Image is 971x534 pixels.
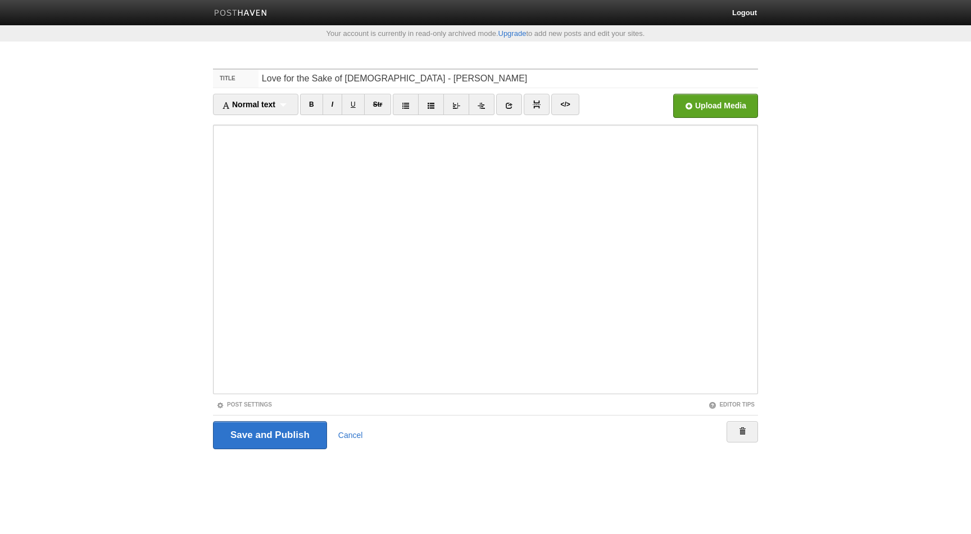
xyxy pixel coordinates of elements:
[222,100,275,109] span: Normal text
[214,10,267,18] img: Posthaven-bar
[533,101,541,108] img: pagebreak-icon.png
[338,431,363,440] a: Cancel
[342,94,365,115] a: U
[373,101,383,108] del: Str
[323,94,342,115] a: I
[300,94,323,115] a: B
[205,30,766,37] div: Your account is currently in read-only archived mode. to add new posts and edit your sites.
[213,421,327,449] input: Save and Publish
[213,70,258,88] label: Title
[709,401,755,408] a: Editor Tips
[216,401,272,408] a: Post Settings
[551,94,579,115] a: </>
[498,29,527,38] a: Upgrade
[364,94,392,115] a: Str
